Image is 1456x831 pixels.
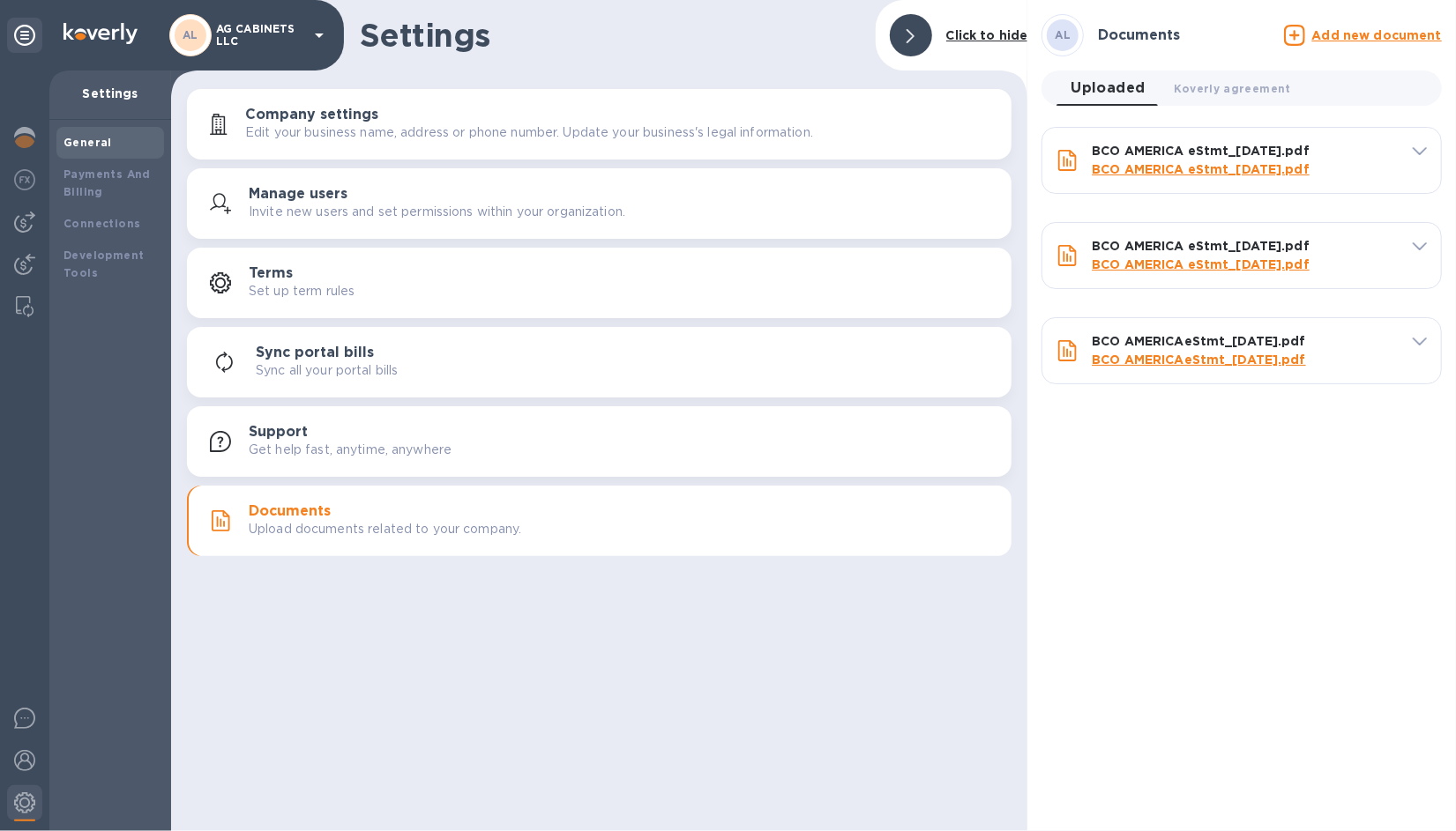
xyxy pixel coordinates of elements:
[249,265,293,282] h3: Terms
[187,168,1012,239] button: Manage usersInvite new users and set permissions within your organization.
[63,136,112,149] b: General
[249,203,625,221] p: Invite new users and set permissions within your organization.
[1055,28,1071,41] b: AL
[1174,79,1291,98] span: Koverly agreement
[1071,76,1146,100] span: Uploaded
[183,28,198,41] b: AL
[1092,257,1310,271] a: BCO AMERICA eStmt_[DATE].pdf
[216,23,304,48] p: AG CABINETS LLC
[1092,144,1310,158] b: BCO AMERICA eStmt_[DATE].pdf
[249,503,331,520] h3: Documents
[1092,239,1310,253] b: BCO AMERICA eStmt_[DATE].pdf
[256,361,398,380] p: Sync all your portal bills
[187,89,1012,160] button: Company settingsEdit your business name, address or phone number. Update your business's legal in...
[63,249,144,279] b: Development Tools
[249,186,347,203] h3: Manage users
[245,107,378,123] h3: Company settings
[1098,27,1180,44] h3: Documents
[1092,162,1310,176] a: BCO AMERICA eStmt_[DATE].pdf
[1312,28,1442,42] u: Add new document
[245,123,813,142] p: Edit your business name, address or phone number. Update your business's legal information.
[7,18,42,53] div: Unpin categories
[360,17,862,54] h1: Settings
[256,345,374,361] h3: Sync portal bills
[187,327,1012,397] button: Sync portal billsSync all your portal bills
[187,406,1012,477] button: SupportGet help fast, anytime, anywhere
[1092,334,1306,348] b: BCO AMERICAeStmt_[DATE].pdf
[187,486,1012,556] button: DocumentsUpload documents related to your company.
[1092,352,1306,367] a: BCO AMERICAeStmt_[DATE].pdf
[63,23,138,44] img: Logo
[63,85,157,102] p: Settings
[249,520,521,538] p: Upload documents related to your company.
[187,248,1012,318] button: TermsSet up term rules
[249,282,355,300] p: Set up term rules
[63,167,151,198] b: Payments And Billing
[946,28,1028,42] b: Click to hide
[249,441,452,459] p: Get help fast, anytime, anywhere
[63,217,140,230] b: Connections
[14,169,35,190] img: Foreign exchange
[249,424,308,441] h3: Support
